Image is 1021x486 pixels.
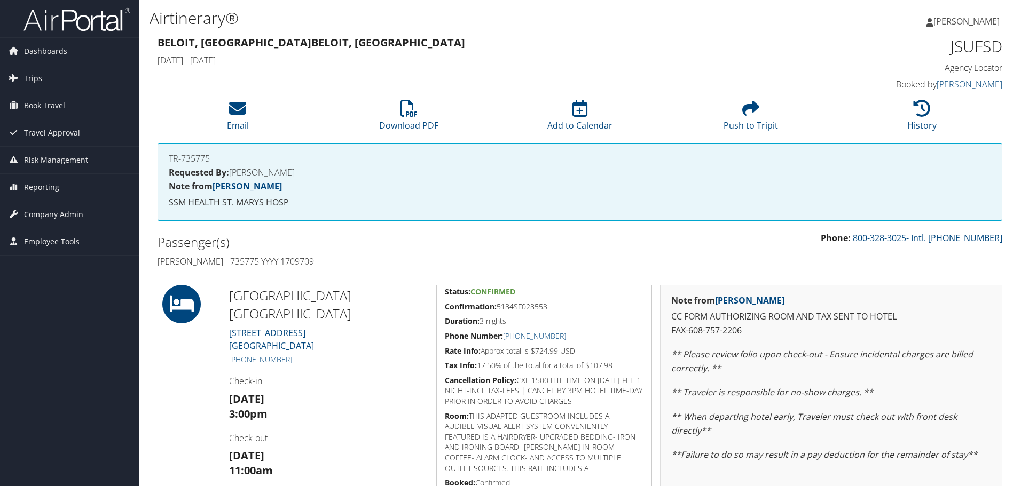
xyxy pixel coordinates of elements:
[169,196,991,210] p: SSM HEALTH ST. MARYS HOSP
[671,449,977,460] em: **Failure to do so may result in a pay deduction for the remainder of stay**
[445,331,503,341] strong: Phone Number:
[445,301,643,312] h5: 5184SF028553
[671,386,873,398] em: ** Traveler is responsible for no-show charges. **
[445,375,516,385] strong: Cancellation Policy:
[213,180,282,192] a: [PERSON_NAME]
[470,286,515,297] span: Confirmed
[158,233,572,251] h2: Passenger(s)
[803,35,1002,58] h1: JSUFSD
[24,119,80,146] span: Travel Approval
[445,360,643,371] h5: 17.50% of the total for a total of $107.98
[229,448,264,463] strong: [DATE]
[24,228,80,255] span: Employee Tools
[229,375,428,387] h4: Check-in
[547,106,612,131] a: Add to Calendar
[24,174,59,201] span: Reporting
[445,286,470,297] strong: Status:
[445,301,497,312] strong: Confirmation:
[229,286,428,322] h2: [GEOGRAPHIC_DATA] [GEOGRAPHIC_DATA]
[926,5,1010,37] a: [PERSON_NAME]
[24,147,88,173] span: Risk Management
[671,411,957,436] em: ** When departing hotel early, Traveler must check out with front desk directly**
[229,392,264,406] strong: [DATE]
[671,348,973,374] em: ** Please review folio upon check-out - Ensure incidental charges are billed correctly. **
[158,54,787,66] h4: [DATE] - [DATE]
[821,232,851,244] strong: Phone:
[229,354,292,364] a: [PHONE_NUMBER]
[24,65,42,92] span: Trips
[169,180,282,192] strong: Note from
[169,166,229,178] strong: Requested By:
[445,346,481,356] strong: Rate Info:
[379,106,438,131] a: Download PDF
[229,463,273,477] strong: 11:00am
[158,256,572,267] h4: [PERSON_NAME] - 735775 YYYY 1709709
[150,7,724,29] h1: Airtinerary®
[853,232,1002,244] a: 800-328-3025- Intl. [PHONE_NUMBER]
[23,7,130,32] img: airportal-logo.png
[158,35,465,50] strong: Beloit, [GEOGRAPHIC_DATA] Beloit, [GEOGRAPHIC_DATA]
[503,331,566,341] a: [PHONE_NUMBER]
[803,62,1002,74] h4: Agency Locator
[907,106,937,131] a: History
[169,154,991,163] h4: TR-735775
[24,92,65,119] span: Book Travel
[445,360,477,370] strong: Tax Info:
[445,316,480,326] strong: Duration:
[671,310,991,337] p: CC FORM AUTHORIZING ROOM AND TAX SENT TO HOTEL FAX-608-757-2206
[445,316,643,326] h5: 3 nights
[229,407,268,421] strong: 3:00pm
[445,346,643,356] h5: Approx total is $724.99 USD
[803,78,1002,90] h4: Booked by
[24,201,83,228] span: Company Admin
[445,411,469,421] strong: Room:
[169,168,991,177] h4: [PERSON_NAME]
[24,38,67,65] span: Dashboards
[933,15,1000,27] span: [PERSON_NAME]
[937,78,1002,90] a: [PERSON_NAME]
[227,106,249,131] a: Email
[229,327,314,352] a: [STREET_ADDRESS][GEOGRAPHIC_DATA]
[715,294,784,306] a: [PERSON_NAME]
[445,375,643,407] h5: CXL 1500 HTL TIME ON [DATE]-FEE 1 NIGHT-INCL TAX-FEES | CANCEL BY 3PM HOTEL TIME-DAY PRIOR IN ORD...
[671,294,784,306] strong: Note from
[229,432,428,444] h4: Check-out
[445,411,643,474] h5: THIS ADAPTED GUESTROOM INCLUDES A AUDIBLE-VISUAL ALERT SYSTEM CONVENIENTLY FEATURED IS A HAIRDRYE...
[724,106,778,131] a: Push to Tripit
